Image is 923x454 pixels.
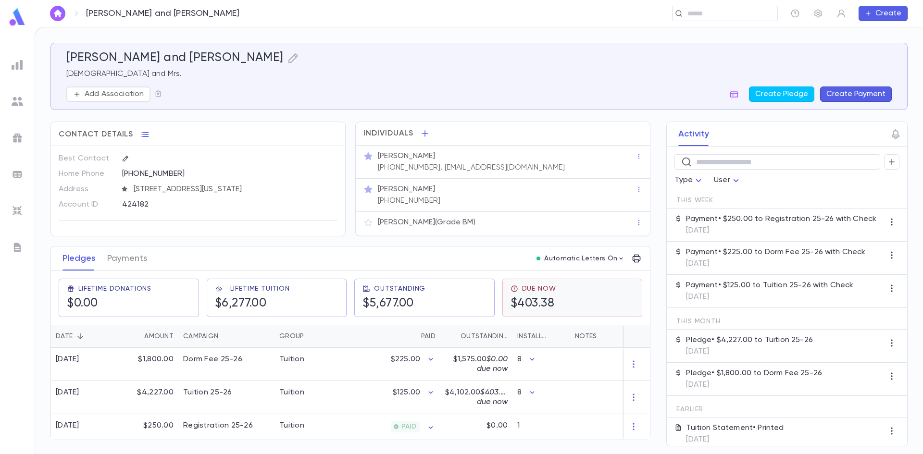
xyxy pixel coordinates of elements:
span: This Month [676,318,720,325]
div: Paid [421,325,436,348]
div: User [714,171,742,190]
p: $225.00 [391,355,420,364]
span: PAID [398,423,420,430]
p: [PERSON_NAME] (Grade BM) [378,218,475,227]
h5: $403.38 [511,296,555,311]
div: Installments [512,325,570,348]
p: $0.00 [486,421,508,430]
div: Date [51,325,116,348]
div: Amount [144,325,174,348]
h5: $6,277.00 [215,296,267,311]
p: [DATE] [686,292,853,302]
div: $1,800.00 [116,348,178,381]
div: Type [674,171,704,190]
button: Activity [678,122,709,146]
div: Tuition [279,388,304,397]
div: 1 [512,414,570,440]
p: [PHONE_NUMBER] [378,196,440,206]
div: Campaign [178,325,274,348]
button: Add Association [66,86,150,102]
p: [DATE] [686,380,822,390]
img: batches_grey.339ca447c9d9533ef1741baa751efc33.svg [12,169,23,180]
span: $0.00 due now [477,356,508,373]
span: Type [674,176,693,184]
button: Sort [73,329,88,344]
button: Sort [550,329,565,344]
div: Campaign [183,325,218,348]
p: [DATE] [686,226,876,235]
span: Lifetime Tuition [230,285,290,293]
div: [DATE] [56,355,79,364]
span: Contact Details [59,130,133,139]
h5: [PERSON_NAME] and [PERSON_NAME] [66,51,284,65]
button: Sort [406,329,421,344]
div: [DATE] [56,421,79,430]
button: Sort [129,329,144,344]
p: 8 [517,388,522,397]
p: [DATE] [686,435,784,444]
p: [PERSON_NAME] and [PERSON_NAME] [86,8,240,19]
div: Tuition [279,355,304,364]
p: Automatic Letters On [544,255,617,262]
p: Payment • $250.00 to Registration 25-26 with Check [686,214,876,224]
div: Outstanding [461,325,508,348]
button: Payments [107,246,147,270]
div: Group [274,325,347,348]
p: Address [59,182,114,197]
button: Create Pledge [749,86,814,102]
p: [DATE] [686,347,812,356]
p: [PERSON_NAME] [378,151,435,161]
div: Dorm Fee 25-26 [183,355,242,364]
img: students_grey.60c7aba0da46da39d6d829b817ac14fc.svg [12,96,23,107]
p: Account ID [59,197,114,212]
div: Amount [116,325,178,348]
p: Payment • $225.00 to Dorm Fee 25-26 with Check [686,247,865,257]
div: 424182 [122,197,290,211]
span: [STREET_ADDRESS][US_STATE] [130,184,338,194]
button: Sort [218,329,234,344]
p: Payment • $125.00 to Tuition 25-26 with Check [686,281,853,290]
img: letters_grey.7941b92b52307dd3b8a917253454ce1c.svg [12,242,23,253]
div: $4,227.00 [116,381,178,414]
img: campaigns_grey.99e729a5f7ee94e3726e6486bddda8f1.svg [12,132,23,144]
div: [DATE] [56,388,79,397]
h5: $5,677.00 [362,296,414,311]
img: logo [8,8,27,26]
p: Best Contact [59,151,114,166]
div: [PHONE_NUMBER] [122,166,337,181]
div: Tuition 25-26 [183,388,232,397]
p: [PHONE_NUMBER], [EMAIL_ADDRESS][DOMAIN_NAME] [378,163,565,172]
p: Home Phone [59,166,114,182]
p: [DEMOGRAPHIC_DATA] and Mrs. [66,69,892,79]
div: Outstanding [440,325,512,348]
p: Pledge • $1,800.00 to Dorm Fee 25-26 [686,368,822,378]
img: reports_grey.c525e4749d1bce6a11f5fe2a8de1b229.svg [12,59,23,71]
button: Automatic Letters On [533,252,629,265]
span: Due Now [522,285,556,293]
p: [DATE] [686,259,865,269]
div: Date [56,325,73,348]
span: Earlier [676,405,703,413]
p: 8 [517,355,522,364]
span: User [714,176,730,184]
span: Lifetime Donations [78,285,151,293]
button: Create Payment [820,86,892,102]
span: This Week [676,196,713,204]
p: Tuition Statement • Printed [686,423,784,433]
div: Paid [347,325,440,348]
h5: $0.00 [67,296,98,311]
button: Sort [304,329,319,344]
p: $4,102.00 [445,388,508,407]
div: Group [279,325,304,348]
span: Outstanding [374,285,425,293]
div: Tuition [279,421,304,430]
div: Registration 25-26 [183,421,253,430]
p: Add Association [85,89,144,99]
p: [PERSON_NAME] [378,184,435,194]
p: $125.00 [393,388,420,397]
span: $403.38 due now [477,389,510,406]
button: Sort [445,329,461,344]
div: Notes [575,325,597,348]
p: Pledge • $4,227.00 to Tuition 25-26 [686,335,812,345]
button: Pledges [62,246,96,270]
